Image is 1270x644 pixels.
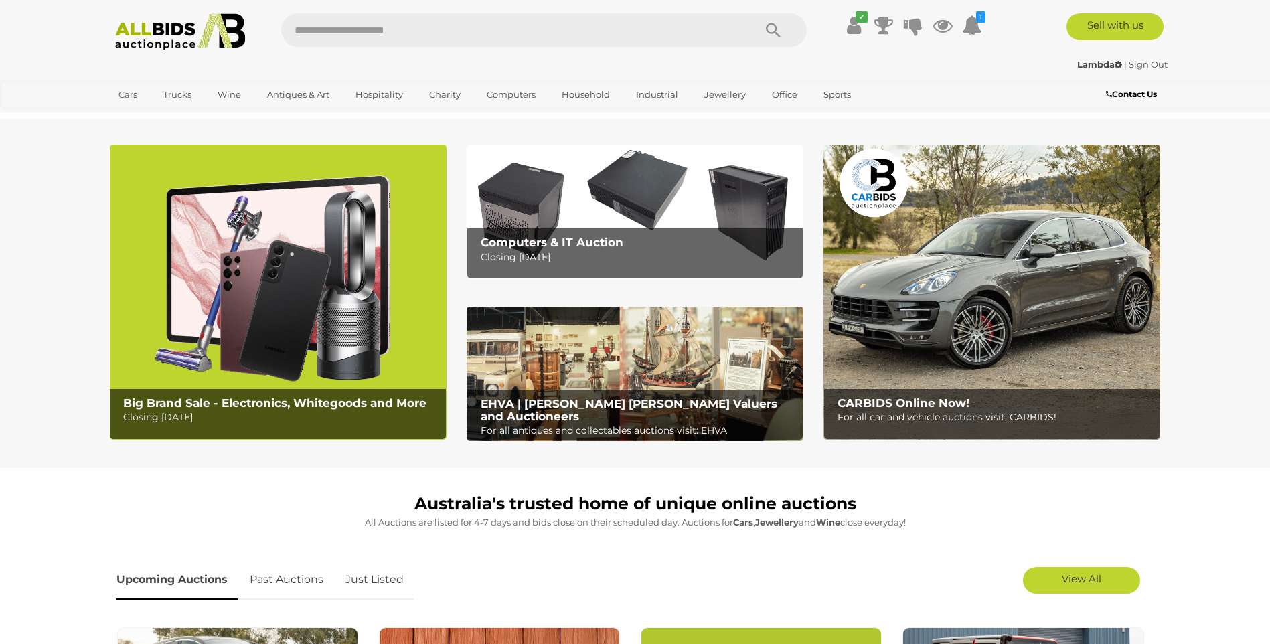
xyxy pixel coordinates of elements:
[209,84,250,106] a: Wine
[838,396,969,410] b: CARBIDS Online Now!
[1066,13,1164,40] a: Sell with us
[1077,59,1122,70] strong: Lambda
[976,11,985,23] i: 1
[110,145,447,440] a: Big Brand Sale - Electronics, Whitegoods and More Big Brand Sale - Electronics, Whitegoods and Mo...
[696,84,755,106] a: Jewellery
[110,84,146,106] a: Cars
[467,145,803,279] img: Computers & IT Auction
[1129,59,1168,70] a: Sign Out
[116,560,238,600] a: Upcoming Auctions
[335,560,414,600] a: Just Listed
[1124,59,1127,70] span: |
[1106,89,1157,99] b: Contact Us
[1106,87,1160,102] a: Contact Us
[763,84,806,106] a: Office
[553,84,619,106] a: Household
[838,409,1153,426] p: For all car and vehicle auctions visit: CARBIDS!
[481,249,796,266] p: Closing [DATE]
[123,409,439,426] p: Closing [DATE]
[1023,567,1140,594] a: View All
[816,517,840,528] strong: Wine
[116,495,1154,513] h1: Australia's trusted home of unique online auctions
[108,13,253,50] img: Allbids.com.au
[815,84,860,106] a: Sports
[155,84,200,106] a: Trucks
[420,84,469,106] a: Charity
[478,84,544,106] a: Computers
[110,145,447,440] img: Big Brand Sale - Electronics, Whitegoods and More
[856,11,868,23] i: ✔
[481,422,796,439] p: For all antiques and collectables auctions visit: EHVA
[733,517,753,528] strong: Cars
[116,515,1154,530] p: All Auctions are listed for 4-7 days and bids close on their scheduled day. Auctions for , and cl...
[467,307,803,442] a: EHVA | Evans Hastings Valuers and Auctioneers EHVA | [PERSON_NAME] [PERSON_NAME] Valuers and Auct...
[740,13,807,47] button: Search
[844,13,864,37] a: ✔
[627,84,687,106] a: Industrial
[123,396,426,410] b: Big Brand Sale - Electronics, Whitegoods and More
[481,397,777,423] b: EHVA | [PERSON_NAME] [PERSON_NAME] Valuers and Auctioneers
[258,84,338,106] a: Antiques & Art
[823,145,1160,440] a: CARBIDS Online Now! CARBIDS Online Now! For all car and vehicle auctions visit: CARBIDS!
[467,307,803,442] img: EHVA | Evans Hastings Valuers and Auctioneers
[1062,572,1101,585] span: View All
[110,106,222,128] a: [GEOGRAPHIC_DATA]
[823,145,1160,440] img: CARBIDS Online Now!
[240,560,333,600] a: Past Auctions
[481,236,623,249] b: Computers & IT Auction
[347,84,412,106] a: Hospitality
[467,145,803,279] a: Computers & IT Auction Computers & IT Auction Closing [DATE]
[1077,59,1124,70] a: Lambda
[755,517,799,528] strong: Jewellery
[962,13,982,37] a: 1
